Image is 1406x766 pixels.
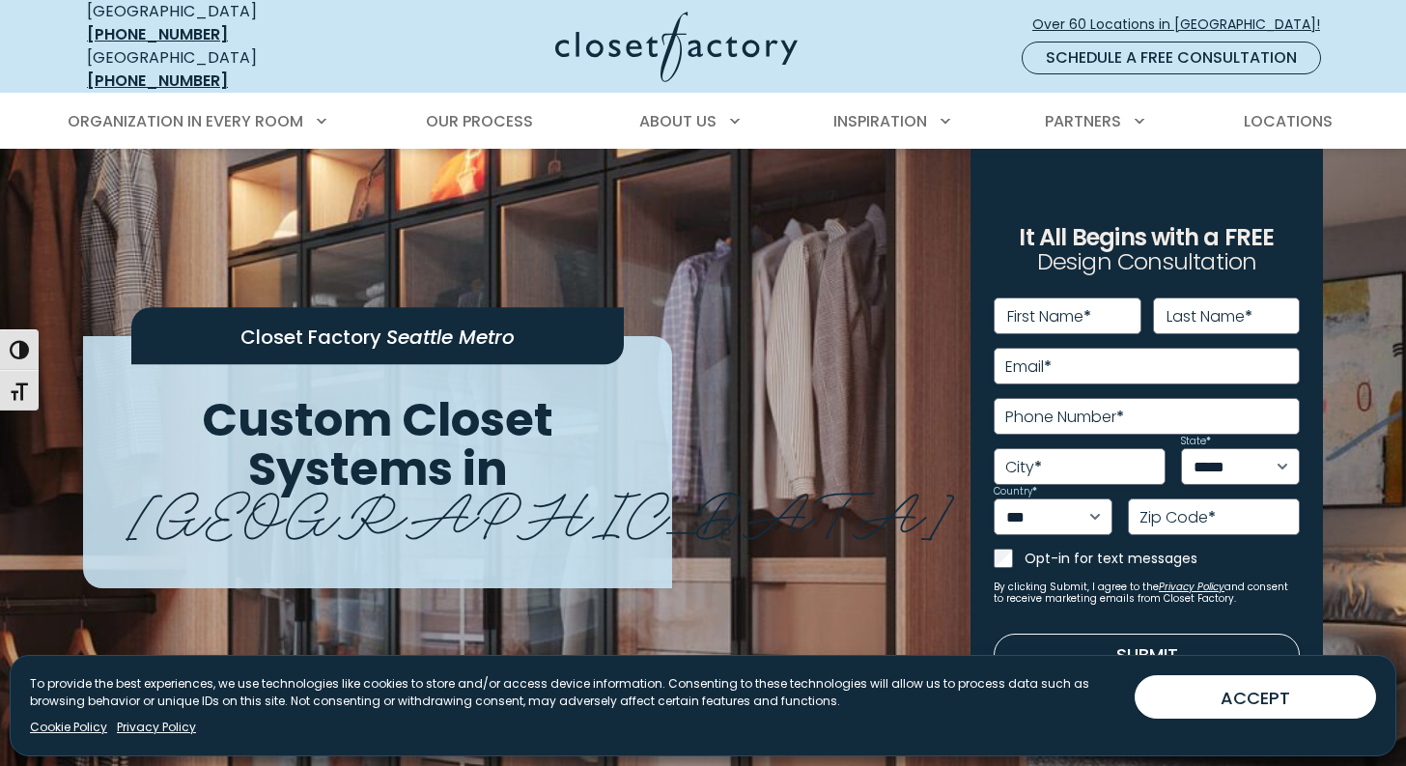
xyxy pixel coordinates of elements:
[1244,110,1333,132] span: Locations
[1037,246,1257,278] span: Design Consultation
[68,110,303,132] span: Organization in Every Room
[386,324,515,351] span: Seattle Metro
[30,675,1119,710] p: To provide the best experiences, we use technologies like cookies to store and/or access device i...
[1019,221,1274,253] span: It All Begins with a FREE
[994,582,1300,605] small: By clicking Submit, I agree to the and consent to receive marketing emails from Closet Factory.
[202,387,553,501] span: Custom Closet Systems in
[994,487,1037,496] label: Country
[1135,675,1376,719] button: ACCEPT
[87,70,228,92] a: [PHONE_NUMBER]
[117,719,196,736] a: Privacy Policy
[127,465,953,553] span: [GEOGRAPHIC_DATA]
[1032,14,1336,35] span: Over 60 Locations in [GEOGRAPHIC_DATA]!
[1005,359,1052,375] label: Email
[1007,309,1091,325] label: First Name
[555,12,798,82] img: Closet Factory Logo
[639,110,717,132] span: About Us
[426,110,533,132] span: Our Process
[1167,309,1252,325] label: Last Name
[1025,549,1300,568] label: Opt-in for text messages
[833,110,927,132] span: Inspiration
[1005,410,1124,425] label: Phone Number
[1045,110,1121,132] span: Partners
[54,95,1352,149] nav: Primary Menu
[87,46,367,93] div: [GEOGRAPHIC_DATA]
[1159,580,1224,594] a: Privacy Policy
[1022,42,1321,74] a: Schedule a Free Consultation
[1031,8,1336,42] a: Over 60 Locations in [GEOGRAPHIC_DATA]!
[1005,460,1042,475] label: City
[87,23,228,45] a: [PHONE_NUMBER]
[30,719,107,736] a: Cookie Policy
[994,634,1300,676] button: Submit
[1181,437,1211,446] label: State
[240,324,381,351] span: Closet Factory
[1139,510,1216,525] label: Zip Code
